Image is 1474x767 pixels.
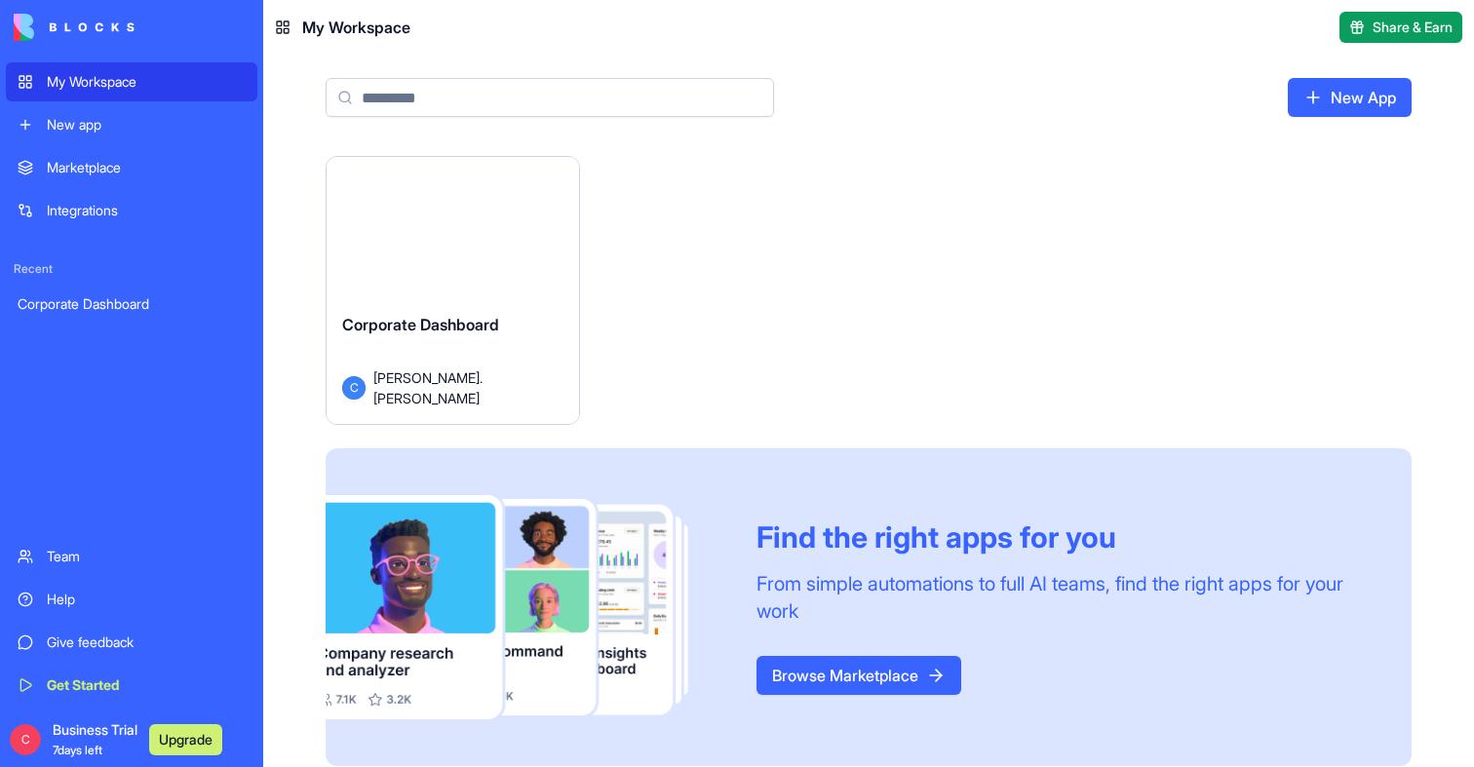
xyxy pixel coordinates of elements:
img: logo [14,14,135,41]
div: My Workspace [47,72,246,92]
a: My Workspace [6,62,257,101]
div: Integrations [47,201,246,220]
span: Share & Earn [1373,18,1453,37]
a: New app [6,105,257,144]
div: Corporate Dashboard [18,294,246,314]
div: Get Started [47,675,246,695]
div: Give feedback [47,633,246,652]
span: [PERSON_NAME].[PERSON_NAME] [373,367,548,408]
span: C [10,724,41,755]
a: Browse Marketplace [756,656,961,695]
a: Get Started [6,666,257,705]
span: Recent [6,261,257,277]
a: New App [1288,78,1412,117]
div: New app [47,115,246,134]
span: Corporate Dashboard [342,315,499,334]
a: Integrations [6,191,257,230]
a: Team [6,537,257,576]
a: Corporate Dashboard [6,285,257,324]
span: 7 days left [53,743,102,757]
button: Upgrade [149,724,222,755]
a: Marketplace [6,148,257,187]
div: Help [47,590,246,609]
div: From simple automations to full AI teams, find the right apps for your work [756,570,1365,625]
div: Team [47,547,246,566]
button: Share & Earn [1339,12,1462,43]
a: Give feedback [6,623,257,662]
span: Business Trial [53,720,137,759]
a: Corporate DashboardC[PERSON_NAME].[PERSON_NAME] [326,156,580,425]
span: My Workspace [302,16,410,39]
div: Find the right apps for you [756,519,1365,555]
img: Frame_181_egmpey.png [326,495,725,719]
div: Marketplace [47,158,246,177]
a: Help [6,580,257,619]
span: C [342,376,366,400]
